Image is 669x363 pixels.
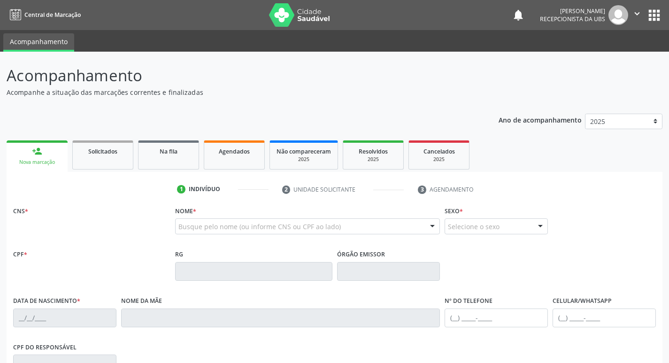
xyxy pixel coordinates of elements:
[350,156,397,163] div: 2025
[628,5,646,25] button: 
[277,147,331,155] span: Não compareceram
[175,204,196,218] label: Nome
[13,309,116,327] input: __/__/____
[13,159,61,166] div: Nova marcação
[177,185,185,193] div: 1
[160,147,177,155] span: Na fila
[540,7,605,15] div: [PERSON_NAME]
[646,7,662,23] button: apps
[88,147,117,155] span: Solicitados
[7,7,81,23] a: Central de Marcação
[175,247,183,262] label: RG
[448,222,500,232] span: Selecione o sexo
[121,294,162,309] label: Nome da mãe
[445,309,548,327] input: (__) _____-_____
[423,147,455,155] span: Cancelados
[7,64,466,87] p: Acompanhamento
[632,8,642,19] i: 
[553,309,656,327] input: (__) _____-_____
[24,11,81,19] span: Central de Marcação
[540,15,605,23] span: Recepcionista da UBS
[3,33,74,52] a: Acompanhamento
[13,340,77,355] label: CPF do responsável
[189,185,220,193] div: Indivíduo
[13,247,27,262] label: CPF
[13,294,80,309] label: Data de nascimento
[219,147,250,155] span: Agendados
[277,156,331,163] div: 2025
[445,204,463,218] label: Sexo
[178,222,341,232] span: Busque pelo nome (ou informe CNS ou CPF ao lado)
[337,247,385,262] label: Órgão emissor
[445,294,492,309] label: Nº do Telefone
[359,147,388,155] span: Resolvidos
[7,87,466,97] p: Acompanhe a situação das marcações correntes e finalizadas
[13,204,28,218] label: CNS
[32,146,42,156] div: person_add
[499,114,582,125] p: Ano de acompanhamento
[608,5,628,25] img: img
[512,8,525,22] button: notifications
[415,156,462,163] div: 2025
[553,294,612,309] label: Celular/WhatsApp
